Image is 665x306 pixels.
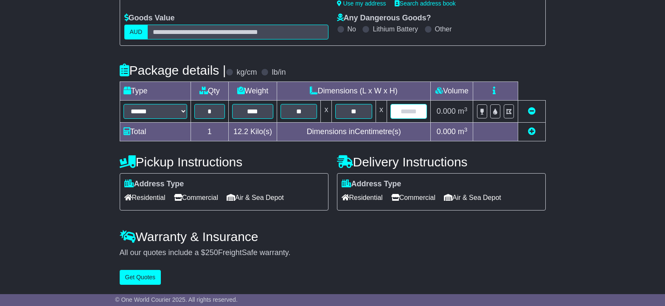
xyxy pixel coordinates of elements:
[376,101,387,123] td: x
[120,270,161,285] button: Get Quotes
[124,180,184,189] label: Address Type
[120,155,328,169] h4: Pickup Instructions
[391,191,435,204] span: Commercial
[458,107,468,115] span: m
[236,68,257,77] label: kg/cm
[191,123,228,141] td: 1
[120,230,546,244] h4: Warranty & Insurance
[227,191,284,204] span: Air & Sea Depot
[373,25,418,33] label: Lithium Battery
[437,127,456,136] span: 0.000
[174,191,218,204] span: Commercial
[458,127,468,136] span: m
[120,248,546,258] div: All our quotes include a $ FreightSafe warranty.
[435,25,452,33] label: Other
[120,123,191,141] td: Total
[444,191,501,204] span: Air & Sea Depot
[464,106,468,112] sup: 3
[228,123,277,141] td: Kilo(s)
[205,248,218,257] span: 250
[277,123,431,141] td: Dimensions in Centimetre(s)
[124,14,175,23] label: Goods Value
[120,82,191,101] td: Type
[191,82,228,101] td: Qty
[337,155,546,169] h4: Delivery Instructions
[342,191,383,204] span: Residential
[528,107,536,115] a: Remove this item
[342,180,401,189] label: Address Type
[277,82,431,101] td: Dimensions (L x W x H)
[464,126,468,133] sup: 3
[348,25,356,33] label: No
[233,127,248,136] span: 12.2
[528,127,536,136] a: Add new item
[437,107,456,115] span: 0.000
[115,296,238,303] span: © One World Courier 2025. All rights reserved.
[120,63,226,77] h4: Package details |
[321,101,332,123] td: x
[124,25,148,39] label: AUD
[124,191,166,204] span: Residential
[431,82,473,101] td: Volume
[272,68,286,77] label: lb/in
[337,14,431,23] label: Any Dangerous Goods?
[228,82,277,101] td: Weight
